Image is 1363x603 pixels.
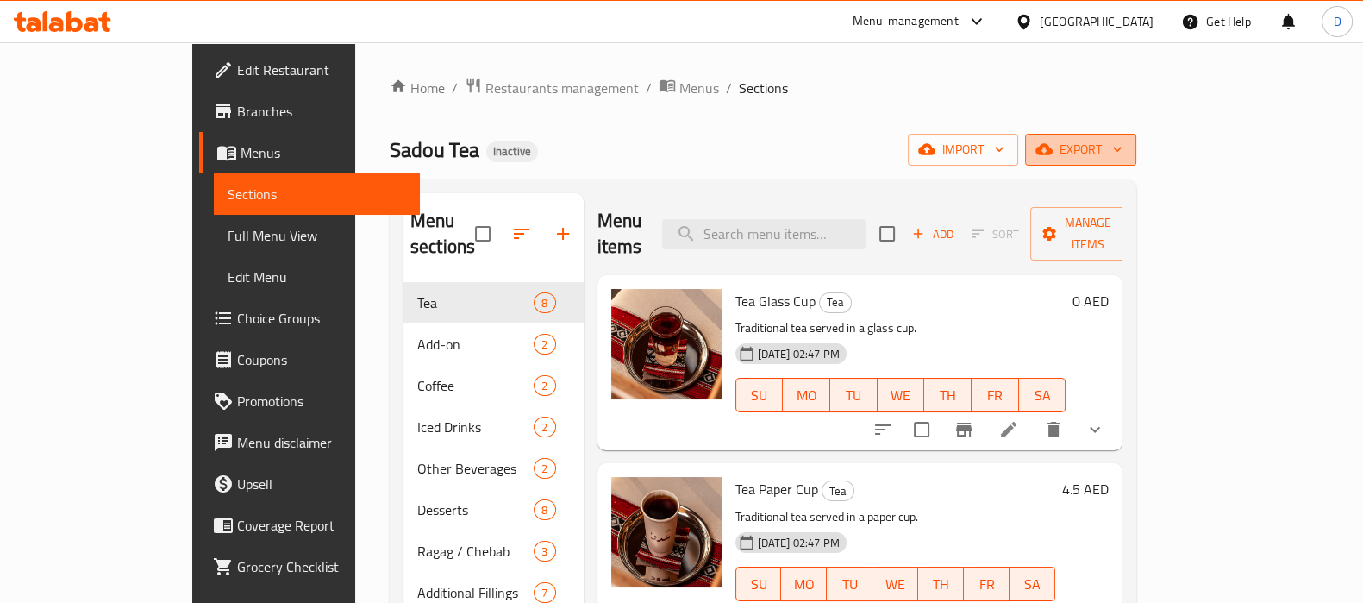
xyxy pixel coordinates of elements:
[905,221,960,248] button: Add
[228,267,406,287] span: Edit Menu
[781,567,827,601] button: MO
[534,375,555,396] div: items
[417,417,534,437] div: Iced Drinks
[237,308,406,329] span: Choice Groups
[978,383,1012,408] span: FR
[751,535,847,551] span: [DATE] 02:47 PM
[199,298,420,339] a: Choice Groups
[535,295,554,311] span: 8
[535,502,554,518] span: 8
[1019,378,1066,412] button: SA
[1044,212,1132,255] span: Manage items
[237,60,406,80] span: Edit Restaurant
[735,317,1066,339] p: Traditional tea served in a glass cup.
[403,448,584,489] div: Other Beverages2
[403,531,584,572] div: Ragag / Chebab3
[465,216,501,252] span: Select all sections
[830,378,878,412] button: TU
[1085,419,1105,440] svg: Show Choices
[1026,383,1060,408] span: SA
[410,208,475,260] h2: Menu sections
[535,336,554,353] span: 2
[534,292,555,313] div: items
[534,458,555,479] div: items
[199,91,420,132] a: Branches
[908,134,1018,166] button: import
[878,378,925,412] button: WE
[403,282,584,323] div: Tea8
[1062,477,1109,501] h6: 4.5 AED
[1040,12,1154,31] div: [GEOGRAPHIC_DATA]
[819,292,852,313] div: Tea
[390,77,1136,99] nav: breadcrumb
[542,213,584,254] button: Add section
[905,221,960,248] span: Add item
[964,567,1010,601] button: FR
[486,141,538,162] div: Inactive
[872,567,918,601] button: WE
[903,411,940,448] span: Select to update
[237,474,406,494] span: Upsell
[822,481,854,501] div: Tea
[237,432,406,453] span: Menu disclaimer
[827,567,872,601] button: TU
[214,256,420,298] a: Edit Menu
[1074,409,1116,450] button: show more
[199,463,420,505] a: Upsell
[228,225,406,246] span: Full Menu View
[237,515,406,536] span: Coverage Report
[822,481,853,501] span: Tea
[1072,289,1109,313] h6: 0 AED
[417,292,534,313] span: Tea
[837,383,871,408] span: TU
[743,572,775,597] span: SU
[751,346,847,362] span: [DATE] 02:47 PM
[535,419,554,436] span: 2
[1039,139,1122,160] span: export
[535,585,554,601] span: 7
[735,476,818,502] span: Tea Paper Cup
[534,541,555,562] div: items
[214,215,420,256] a: Full Menu View
[534,582,555,603] div: items
[910,224,956,244] span: Add
[535,378,554,394] span: 2
[679,78,719,98] span: Menus
[879,572,911,597] span: WE
[486,144,538,159] span: Inactive
[417,458,534,479] span: Other Beverages
[199,422,420,463] a: Menu disclaimer
[237,556,406,577] span: Grocery Checklist
[922,139,1004,160] span: import
[535,461,554,477] span: 2
[417,541,534,562] span: Ragag / Chebab
[237,101,406,122] span: Branches
[1025,134,1136,166] button: export
[1033,409,1074,450] button: delete
[228,184,406,204] span: Sections
[237,391,406,411] span: Promotions
[853,11,959,32] div: Menu-management
[971,572,1003,597] span: FR
[403,489,584,531] div: Desserts8
[597,208,642,260] h2: Menu items
[452,78,458,98] li: /
[885,383,918,408] span: WE
[199,505,420,546] a: Coverage Report
[924,378,972,412] button: TH
[417,499,534,520] span: Desserts
[417,582,534,603] span: Additional Fillings
[735,288,816,314] span: Tea Glass Cup
[535,543,554,560] span: 3
[659,77,719,99] a: Menus
[465,77,639,99] a: Restaurants management
[417,334,534,355] span: Add-on
[403,365,584,406] div: Coffee2
[534,334,555,355] div: items
[783,378,830,412] button: MO
[925,572,957,597] span: TH
[726,78,732,98] li: /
